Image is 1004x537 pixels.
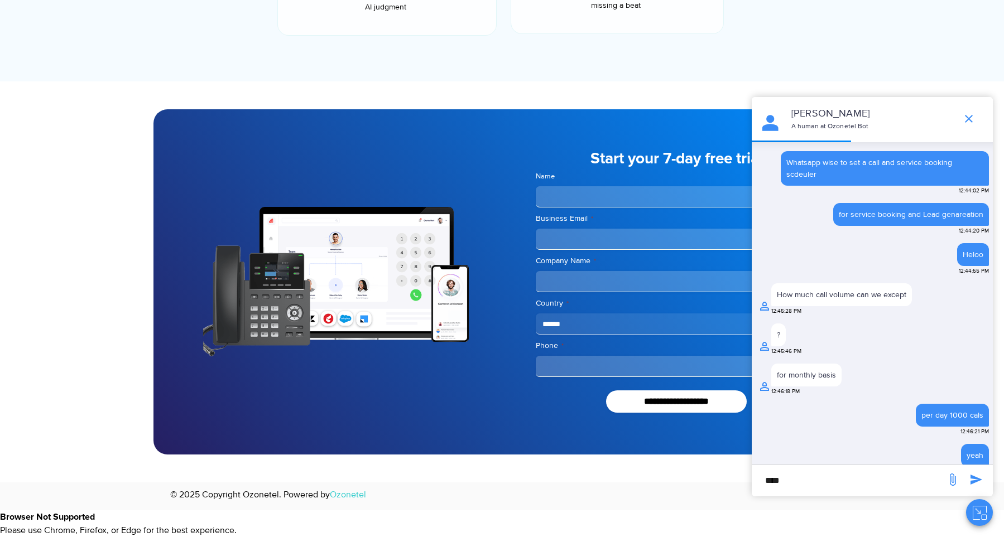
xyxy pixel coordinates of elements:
h5: Start your 7-day free trial [536,151,818,167]
label: Name [536,171,818,182]
span: 12:46:21 PM [960,428,989,436]
p: [PERSON_NAME] [791,107,952,122]
span: send message [941,468,964,491]
div: Heloo [963,249,983,260]
div: ? [777,329,780,341]
p: A human at Ozonetel Bot [791,122,952,132]
span: 12:44:55 PM [959,267,989,275]
span: 12:44:20 PM [959,227,989,235]
label: Business Email [536,213,818,224]
p: © 2025 Copyright Ozonetel. Powered by [170,488,648,501]
div: per day 1000 cals [921,409,983,421]
span: 12:45:46 PM [771,347,801,356]
div: for service booking and Lead genareation [839,209,983,220]
div: for monthly basis [777,369,836,381]
a: Ozonetel [330,488,366,501]
label: Company Name [536,255,818,267]
span: 12:44:02 PM [959,187,989,195]
div: How much call volume can we except [777,289,906,301]
button: Close chat [966,499,993,526]
span: send message [965,468,987,491]
span: end chat or minimize [958,108,980,130]
div: new-msg-input [757,471,940,491]
label: Country [536,298,818,309]
label: Phone [536,340,818,351]
div: yeah [967,449,983,461]
span: 12:46:18 PM [771,388,800,396]
span: 12:45:28 PM [771,307,801,316]
div: Whatsapp wise to set a call and service booking scdeuler [786,157,983,180]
